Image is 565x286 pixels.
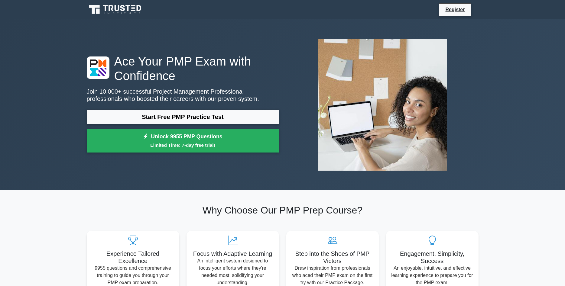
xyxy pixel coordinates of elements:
p: Join 10,000+ successful Project Management Professional professionals who boosted their careers w... [87,88,279,102]
h1: Ace Your PMP Exam with Confidence [87,54,279,83]
a: Register [442,6,468,13]
h5: Focus with Adaptive Learning [191,250,274,257]
h5: Step into the Shoes of PMP Victors [291,250,374,265]
h5: Experience Tailored Excellence [92,250,174,265]
h2: Why Choose Our PMP Prep Course? [87,204,479,216]
small: Limited Time: 7-day free trial! [94,142,271,149]
a: Start Free PMP Practice Test [87,110,279,124]
h5: Engagement, Simplicity, Success [391,250,474,265]
a: Unlock 9955 PMP QuestionsLimited Time: 7-day free trial! [87,129,279,153]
